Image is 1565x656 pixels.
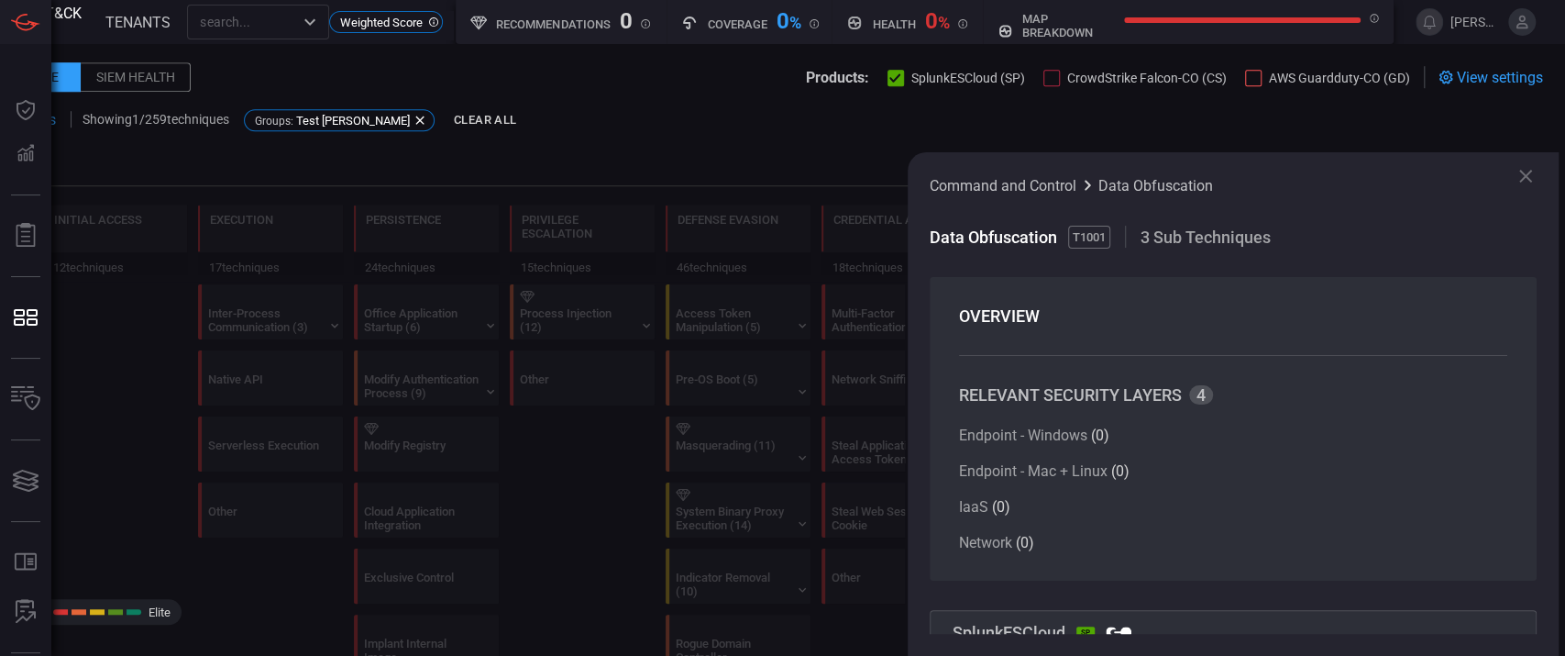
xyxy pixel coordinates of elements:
[1091,427,1109,444] span: ( 0 )
[959,427,1087,444] span: Endpoint - Windows
[788,13,800,32] span: %
[959,462,1108,480] span: Endpoint - Mac + Linux
[1067,71,1227,85] span: CrowdStrike Falcon-CO (CS)
[81,62,191,92] div: Siem Health
[4,88,48,132] button: Dashboard
[1022,12,1115,39] h5: map breakdown
[297,9,323,35] button: Open
[255,115,293,128] span: Groups :
[821,252,966,282] div: 18 techniques
[678,213,778,227] div: Defense Evasion
[510,205,655,282] div: TA0004: Privilege Escalation
[244,109,435,131] div: Groups:Test [PERSON_NAME]
[198,252,343,282] div: 17 techniques
[4,132,48,176] button: Detections
[193,10,293,33] input: search...
[54,213,142,227] div: Initial Access
[449,106,521,135] button: Clear All
[366,213,441,227] div: Persistence
[83,112,229,127] p: Showing 1 / 259 techniques
[198,205,343,282] div: TA0002: Execution
[872,17,915,31] h5: Health
[959,306,1507,326] h3: OVERVIEW
[4,459,48,503] button: Cards
[1076,627,1095,638] div: SP
[959,498,988,516] span: IaaS
[105,14,171,31] span: TENANTS
[911,71,1025,85] span: SplunkESCloud (SP)
[959,385,1182,405] span: RELEVANT SECURITY LAYERS
[1245,68,1410,86] button: AWS Guardduty-CO (GD)
[930,177,1076,195] span: Command and Control
[42,205,187,282] div: TA0001: Initial Access
[496,17,610,31] h5: Recommendations
[992,498,1010,516] span: ( 0 )
[924,8,949,30] div: 0
[1068,226,1110,249] span: T1001
[4,214,48,258] button: Reports
[666,252,810,282] div: 46 techniques
[930,228,1061,247] span: Data Obfuscation
[1043,68,1227,86] button: CrowdStrike Falcon-CO (CS)
[4,377,48,421] button: Inventory
[4,590,48,634] button: ALERT ANALYSIS
[296,114,410,128] span: Test [PERSON_NAME]
[1098,177,1213,195] span: Data Obfuscation
[510,252,655,282] div: 15 techniques
[329,11,443,33] div: Weighted Score
[42,252,187,282] div: 12 techniques
[1189,385,1213,405] span: 4
[354,252,499,282] div: 24 techniques
[354,205,499,282] div: TA0003: Persistence
[149,606,171,619] span: Elite
[821,205,966,282] div: TA0006: Credential Access
[1111,462,1130,480] span: ( 0 )
[1141,228,1271,247] span: 3 Sub Techniques
[1016,534,1034,551] span: ( 0 )
[1450,15,1501,29] span: [PERSON_NAME][EMAIL_ADDRESS][DOMAIN_NAME]
[806,69,869,86] span: Products:
[776,8,800,30] div: 0
[930,610,1537,654] div: SplunkESCloud
[1438,66,1543,88] div: View settings
[833,213,949,227] div: Credential Access
[4,295,48,339] button: MITRE - Detection Posture
[334,16,429,29] span: Weighted Score
[4,540,48,584] button: Rule Catalog
[937,13,949,32] span: %
[666,205,810,282] div: TA0005: Defense Evasion
[887,68,1025,86] button: SplunkESCloud (SP)
[707,17,766,31] h5: Coverage
[619,8,632,30] div: 0
[522,213,643,240] div: Privilege Escalation
[1269,71,1410,85] span: AWS Guardduty-CO (GD)
[1457,69,1543,86] span: View settings
[959,534,1012,551] span: Network
[210,213,273,227] div: Execution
